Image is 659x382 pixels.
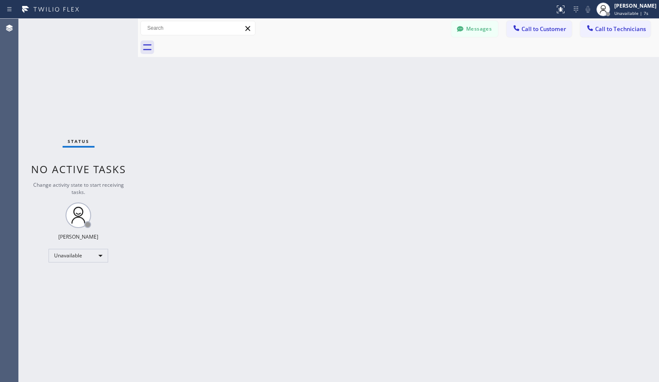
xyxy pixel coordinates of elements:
span: Change activity state to start receiving tasks. [33,181,124,196]
span: Unavailable | 7s [614,10,648,16]
span: Call to Technicians [595,25,646,33]
div: [PERSON_NAME] [58,233,98,240]
button: Messages [451,21,498,37]
div: [PERSON_NAME] [614,2,656,9]
span: No active tasks [31,162,126,176]
button: Call to Customer [507,21,572,37]
span: Call to Customer [521,25,566,33]
span: Status [68,138,89,144]
div: Unavailable [49,249,108,262]
input: Search [141,21,255,35]
button: Call to Technicians [580,21,650,37]
button: Mute [582,3,594,15]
